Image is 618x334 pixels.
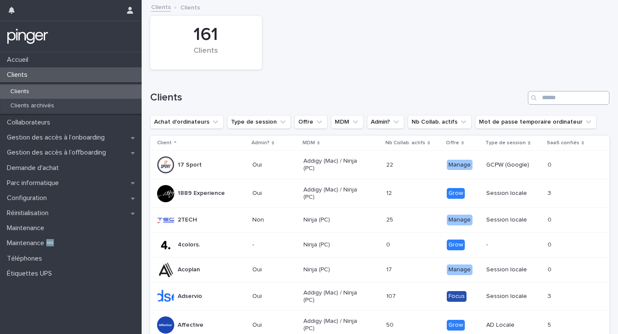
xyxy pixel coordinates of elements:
p: Clients [3,71,34,79]
p: Réinitialisation [3,209,55,217]
div: Manage [447,160,473,170]
p: 107 [386,291,397,300]
p: Étiquettes UPS [3,270,59,278]
div: 161 [165,24,247,46]
tr: 4colors.-Ninja (PC)00 Grow-00 [150,233,609,258]
p: Oui [252,190,297,197]
p: Non [252,216,297,224]
p: Admin? [251,138,270,148]
p: Demande d'achat [3,164,66,172]
p: Clients archivés [3,102,61,109]
p: Session locale [486,293,540,300]
tr: 17 SportOuiAddigy (Mac) / Ninja (PC)2222 ManageGCPW (Google)00 [150,151,609,179]
p: Acoplan [178,266,200,273]
p: Ninja (PC) [303,216,365,224]
div: Grow [447,188,465,199]
p: Maintenance [3,224,51,232]
p: Ninja (PC) [303,241,365,249]
div: Grow [447,320,465,331]
p: Adservio [178,293,202,300]
p: - [486,241,540,249]
tr: AdservioOuiAddigy (Mac) / Ninja (PC)107107 FocusSession locale33 [150,282,609,311]
img: mTgBEunGTSyRkCgitkcU [7,28,48,45]
p: Collaborateurs [3,118,57,127]
p: Téléphones [3,255,49,263]
button: Type de session [227,115,291,129]
p: 5 [548,320,553,329]
p: Addigy (Mac) / Ninja (PC) [303,186,365,201]
button: Mot de passe temporaire ordinateur [475,115,597,129]
tr: AcoplanOuiNinja (PC)1717 ManageSession locale00 [150,257,609,282]
div: Manage [447,215,473,225]
p: 0 [548,240,553,249]
p: Type de session [485,138,526,148]
p: - [252,241,297,249]
p: 25 [386,215,395,224]
p: Addigy (Mac) / Ninja (PC) [303,289,365,304]
p: 0 [548,160,553,169]
p: Oui [252,293,297,300]
p: 0 [548,215,553,224]
p: 3 [548,188,553,197]
p: 1889 Experience [178,190,225,197]
p: Ninja (PC) [303,266,365,273]
p: GCPW (Google) [486,161,540,169]
p: Addigy (Mac) / Ninja (PC) [303,158,365,172]
p: Session locale [486,190,540,197]
p: Oui [252,322,297,329]
p: Gestion des accès à l’onboarding [3,134,112,142]
div: Clients [165,46,247,64]
p: Nb Collab. actifs [385,138,425,148]
p: 2TECH [178,216,197,224]
p: Parc informatique [3,179,66,187]
tr: 1889 ExperienceOuiAddigy (Mac) / Ninja (PC)1212 GrowSession locale33 [150,179,609,208]
p: Session locale [486,266,540,273]
a: Clients [151,2,171,12]
p: Session locale [486,216,540,224]
p: Maintenance 🆕 [3,239,61,247]
input: Search [528,91,609,105]
div: Focus [447,291,467,302]
div: Manage [447,264,473,275]
p: Addigy (Mac) / Ninja (PC) [303,318,365,332]
p: 0 [548,264,553,273]
p: 0 [386,240,392,249]
p: Clients [3,88,36,95]
p: Offre [446,138,459,148]
tr: 2TECHNonNinja (PC)2525 ManageSession locale00 [150,208,609,233]
p: SaaS confiés [547,138,579,148]
p: Oui [252,266,297,273]
button: Admin? [367,115,404,129]
p: Oui [252,161,297,169]
p: 17 [386,264,394,273]
button: MDM [331,115,364,129]
h1: Clients [150,91,524,104]
p: 22 [386,160,395,169]
p: Client [157,138,172,148]
div: Grow [447,240,465,250]
p: MDM [303,138,315,148]
p: Gestion des accès à l’offboarding [3,149,113,157]
p: AD Locale [486,322,540,329]
p: 50 [386,320,395,329]
button: Achat d'ordinateurs [150,115,224,129]
p: 3 [548,291,553,300]
p: Accueil [3,56,35,64]
p: Clients [180,2,200,12]
p: 4colors. [178,241,200,249]
button: Offre [294,115,327,129]
p: Affective [178,322,203,329]
button: Nb Collab. actifs [408,115,472,129]
p: 12 [386,188,394,197]
p: Configuration [3,194,54,202]
p: 17 Sport [178,161,202,169]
